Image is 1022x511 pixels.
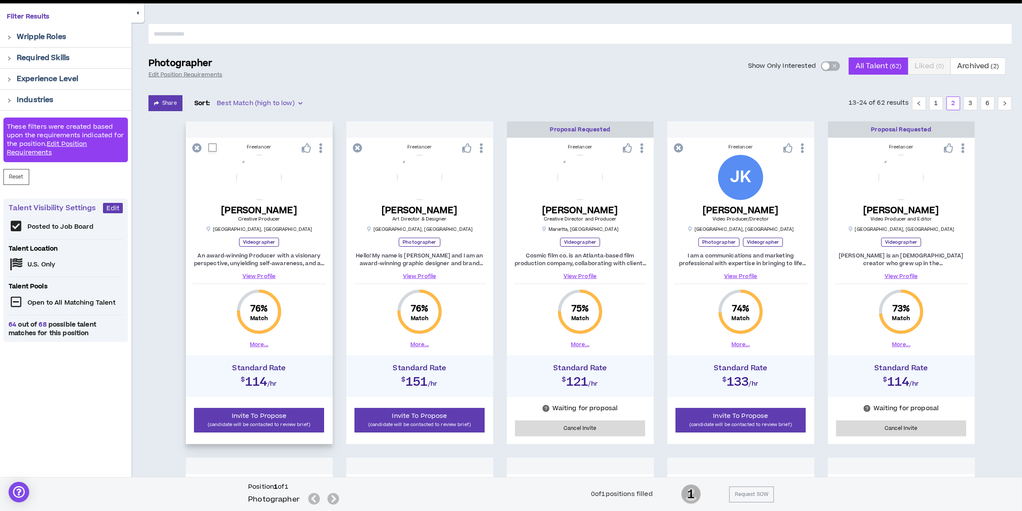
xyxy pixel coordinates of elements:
p: [GEOGRAPHIC_DATA] , [GEOGRAPHIC_DATA] [848,226,955,233]
img: DNDqiFeTNkZzRtp43d5WaPjp28urwVFEAtuRouBt.png [237,155,282,200]
p: Industries [17,95,53,105]
span: question-circle [864,405,870,412]
div: James K. [718,155,763,200]
p: Videographer [239,238,279,247]
span: 1 [681,484,701,505]
a: View Profile [193,272,326,280]
button: Invite To Propose(candidate will be contacted to review brief) [355,408,485,432]
span: Video Producer/Director [713,216,769,222]
p: Posted to Job Board [27,223,94,231]
span: Liked [915,56,944,76]
span: Show Only Interested [748,62,816,70]
img: taTbV0mppriXpWrx1cEtwmT53EWNSxlSmrgrFab6.png [397,155,442,200]
h5: Photographer [248,494,300,505]
div: Freelancer [193,144,326,151]
button: Reset [3,169,29,185]
span: All Talent [855,56,901,76]
button: More... [250,341,268,348]
p: I am a communications and marketing professional with expertise in bringing to life ideas and con... [674,252,807,267]
div: JK [730,170,751,185]
a: View Profile [835,272,968,280]
a: 1 [930,97,943,110]
h4: Standard Rate [511,364,649,372]
button: More... [731,341,750,348]
small: Match [571,315,589,322]
button: Cancel Invite [515,420,646,436]
p: Experience Level [17,74,78,84]
button: Invite To Propose(candidate will be contacted to review brief) [676,408,806,432]
span: 76 % [411,303,428,315]
p: Cosmic film co. is an Atlanta-based film production company, collaborating with clients across th... [514,252,647,267]
p: Sort: [194,99,210,108]
a: View Profile [674,272,807,280]
p: Waiting for proposal [874,404,939,413]
small: Match [250,315,268,322]
img: JWAKWKtDqBXESt317PCk7YOsBIeGQWqTtESLiK2l.png [558,155,603,200]
li: 6 [981,97,995,110]
h5: [PERSON_NAME] [863,205,939,216]
p: Photographer [698,238,740,247]
div: Freelancer [835,144,968,151]
button: More... [892,341,910,348]
p: Wripple Roles [17,32,66,42]
button: More... [571,341,589,348]
p: Photographer [399,238,440,247]
p: Marietta , [GEOGRAPHIC_DATA] [542,226,619,233]
p: [GEOGRAPHIC_DATA] , [GEOGRAPHIC_DATA] [206,226,312,233]
img: SlnriK1bf2zhVJfBo7xTMMEDzk3bHhVaRHbHivPo.png [879,155,924,200]
button: Edit [103,203,123,213]
span: right [7,77,12,82]
h4: Standard Rate [832,364,970,372]
div: These filters were created based upon the requirements indicated for the position. [3,118,128,162]
p: An award-winning Producer with a visionary perspective, unyielding self-awareness, and an relentl... [193,252,326,267]
span: right [7,56,12,61]
a: 2 [947,97,960,110]
h5: [PERSON_NAME] [221,205,297,216]
small: ( 0 ) [936,62,944,70]
div: Freelancer [514,144,647,151]
p: Talent Visibility Settings [9,203,103,213]
div: 0 of 1 positions filled [591,490,653,499]
li: 13-24 of 62 results [849,97,909,110]
span: 75 % [571,303,589,315]
p: Videographer [743,238,783,247]
span: Archived [957,56,999,76]
p: Photographer [149,57,212,70]
span: Video Producer and Editor [870,216,932,222]
a: View Profile [514,272,647,280]
p: Filter Results [7,12,124,21]
span: 68 [37,320,49,329]
h2: $114 [190,372,328,388]
span: right [7,35,12,40]
span: right [7,98,12,103]
p: Videographer [881,238,921,247]
a: Edit Position Requirements [149,71,222,78]
small: ( 62 ) [890,62,902,70]
span: Creative Director and Producer [544,216,616,222]
h6: Position of 1 [248,483,343,491]
small: ( 2 ) [991,62,999,70]
h5: [PERSON_NAME] [542,205,618,216]
button: Share [149,95,182,111]
a: View Profile [353,272,486,280]
h4: Standard Rate [672,364,810,372]
p: Required Skills [17,53,70,63]
small: Match [411,315,429,322]
li: Previous Page [912,97,926,110]
span: /hr [267,380,277,389]
h2: $151 [351,372,489,388]
button: More... [410,341,429,348]
h5: [PERSON_NAME] [382,205,458,216]
span: Best Match (high to low) [217,97,302,110]
li: 3 [964,97,977,110]
p: [PERSON_NAME] is an [DEMOGRAPHIC_DATA] creator who grew up in the [GEOGRAPHIC_DATA] and attended ... [835,252,968,267]
h2: $114 [832,372,970,388]
span: Edit [106,204,119,212]
p: [GEOGRAPHIC_DATA] , [GEOGRAPHIC_DATA] [688,226,794,233]
li: 2 [946,97,960,110]
h4: Standard Rate [190,364,328,372]
p: (candidate will be contacted to review brief) [200,420,319,429]
span: Art Director & Designer [392,216,446,222]
span: 74 % [732,303,749,315]
span: 76 % [250,303,268,315]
